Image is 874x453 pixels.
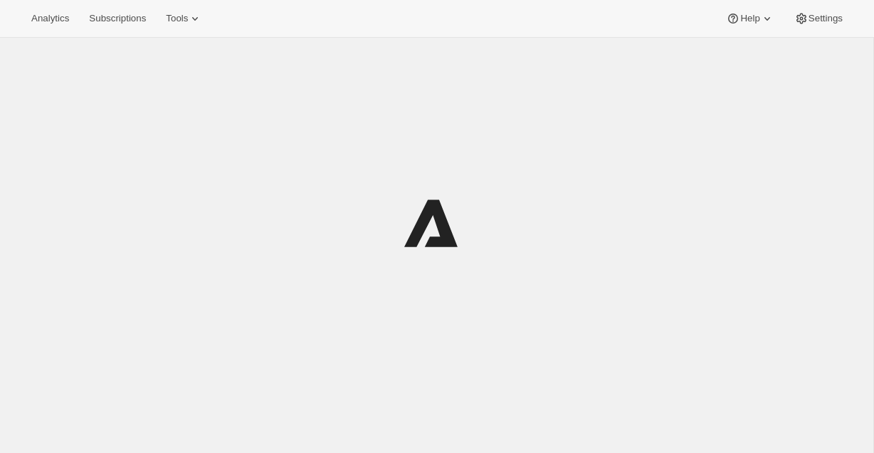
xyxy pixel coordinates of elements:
[786,9,851,28] button: Settings
[80,9,154,28] button: Subscriptions
[717,9,782,28] button: Help
[157,9,211,28] button: Tools
[89,13,146,24] span: Subscriptions
[740,13,759,24] span: Help
[31,13,69,24] span: Analytics
[23,9,78,28] button: Analytics
[166,13,188,24] span: Tools
[809,13,843,24] span: Settings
